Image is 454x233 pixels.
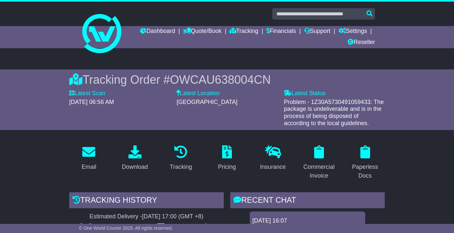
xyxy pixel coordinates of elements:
span: [DATE] 06:56 AM [69,99,114,105]
a: Dashboard [140,26,175,37]
a: Insurance [256,143,290,174]
span: © One World Courier 2025. All rights reserved. [79,226,173,231]
div: Estimated Delivery - [69,213,224,220]
div: Tracking history [69,192,224,210]
div: Download [122,163,148,171]
a: Financials [266,26,296,37]
a: Settings [339,26,367,37]
div: Tracking Order # [69,73,385,87]
div: Commercial Invoice [303,163,335,180]
a: Paperless Docs [345,143,385,182]
a: Pricing [214,143,240,174]
div: Pricing [218,163,236,171]
span: Problem - 1Z30A5730491059433: The package is undeliverable and is in the process of being dispose... [284,99,384,126]
div: Tracking [170,163,192,171]
div: [DATE] 16:07 [252,217,363,225]
div: Paperless Docs [350,163,381,180]
a: Reseller [348,37,375,48]
span: OWCAU638004CN [170,73,271,86]
label: Latest Location [177,90,220,97]
div: [DATE] 17:00 (GMT +8) [142,213,203,220]
a: Commercial Invoice [299,143,339,182]
div: Email [82,163,96,171]
label: Latest Scan [69,90,105,97]
label: Latest Status [284,90,326,97]
a: Support [304,26,330,37]
a: Tracking [230,26,258,37]
a: Tracking [166,143,196,174]
a: Download [118,143,152,174]
a: Quote/Book [183,26,221,37]
span: [GEOGRAPHIC_DATA] [177,99,237,105]
div: Insurance [260,163,286,171]
a: Email [77,143,100,174]
div: RECENT CHAT [230,192,385,210]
